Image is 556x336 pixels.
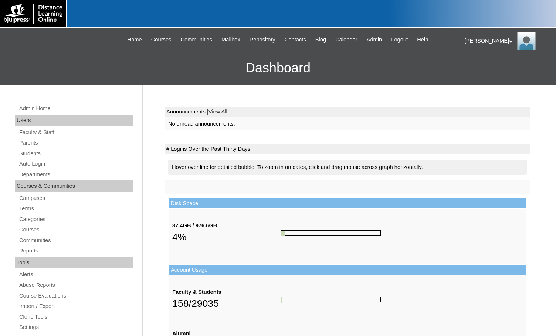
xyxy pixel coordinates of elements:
a: Categories [18,215,133,224]
a: Help [413,35,432,44]
a: Settings [18,323,133,332]
a: Reports [18,246,133,255]
div: Users [15,115,133,126]
a: Course Evaluations [18,291,133,301]
div: [PERSON_NAME] [465,32,549,50]
a: Clone Tools [18,312,133,322]
span: Help [417,35,428,44]
td: # Logins Over the Past Thirty Days [165,144,530,155]
td: Announcements | [165,107,530,117]
div: 158/29035 [172,296,281,311]
a: Courses [148,35,175,44]
span: Repository [250,35,275,44]
a: Courses [18,225,133,234]
a: Parents [18,138,133,147]
div: 4% [172,230,281,244]
a: Mailbox [218,35,244,44]
a: Auto Login [18,159,133,169]
a: Campuses [18,194,133,203]
span: Logout [391,35,408,44]
span: Admin [367,35,382,44]
a: View All [208,109,227,115]
a: Communities [18,236,133,245]
div: Faculty & Students [172,288,281,296]
h3: Dashboard [4,51,552,85]
a: Logout [387,35,411,44]
a: Import / Export [18,302,133,311]
a: Calendar [332,35,361,44]
td: Account Usage [169,265,526,275]
a: Contacts [281,35,310,44]
span: Blog [315,35,326,44]
a: Communities [177,35,216,44]
a: Faculty & Staff [18,128,133,137]
div: Hover over line for detailed bubble. To zoom in on dates, click and drag mouse across graph horiz... [168,160,527,175]
a: Repository [246,35,279,44]
a: Home [124,35,146,44]
div: 37.4GB / 976.6GB [172,222,281,230]
a: Students [18,149,133,158]
a: Blog [312,35,330,44]
span: Courses [151,35,172,44]
div: Courses & Communities [15,180,133,192]
span: Home [128,35,142,44]
img: logo-white.png [4,4,62,24]
span: Contacts [285,35,306,44]
div: Tools [15,257,133,269]
a: Alerts [18,270,133,279]
a: Admin [363,35,386,44]
span: Calendar [335,35,357,44]
td: No unread announcements. [165,117,530,131]
img: Melanie Sevilla [517,32,536,50]
a: Terms [18,204,133,213]
a: Admin Home [18,104,133,113]
span: Communities [180,35,212,44]
td: Disk Space [169,198,526,209]
a: Abuse Reports [18,281,133,290]
span: Mailbox [221,35,240,44]
a: Departments [18,170,133,179]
